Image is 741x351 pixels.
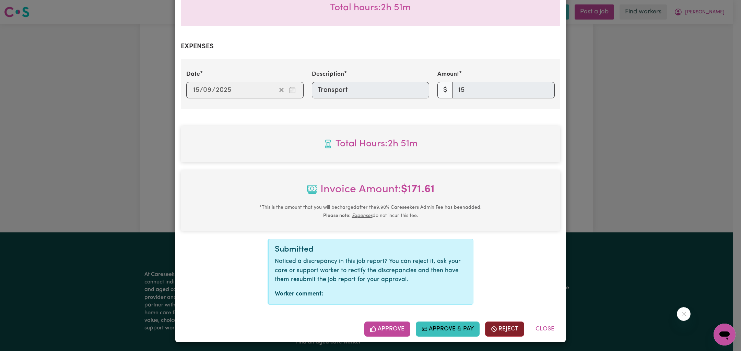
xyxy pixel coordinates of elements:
[200,86,203,94] span: /
[193,85,200,95] input: --
[437,82,453,98] span: $
[287,85,298,95] button: Enter the date of expense
[259,205,482,218] small: This is the amount that you will be charged after the 9.90 % Careseekers Admin Fee has been added...
[437,70,459,79] label: Amount
[186,70,200,79] label: Date
[364,322,410,337] button: Approve
[275,291,323,297] strong: Worker comment:
[186,137,555,151] span: Total hours worked: 2 hours 51 minutes
[186,181,555,203] span: Invoice Amount:
[4,5,42,10] span: Need any help?
[181,43,560,51] h2: Expenses
[312,82,429,98] input: Transport
[215,85,232,95] input: ----
[530,322,560,337] button: Close
[203,85,212,95] input: --
[276,85,287,95] button: Clear date
[416,322,480,337] button: Approve & Pay
[275,257,468,284] p: Noticed a discrepancy in this job report? You can reject it, ask your care or support worker to r...
[312,70,344,79] label: Description
[330,3,411,13] span: Total hours worked: 2 hours 51 minutes
[714,324,736,346] iframe: Button to launch messaging window
[677,307,691,321] iframe: Close message
[352,213,373,218] u: Expenses
[203,87,207,94] span: 0
[275,245,314,254] span: Submitted
[401,184,435,195] b: $ 171.61
[485,322,524,337] button: Reject
[212,86,215,94] span: /
[323,213,351,218] b: Please note:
